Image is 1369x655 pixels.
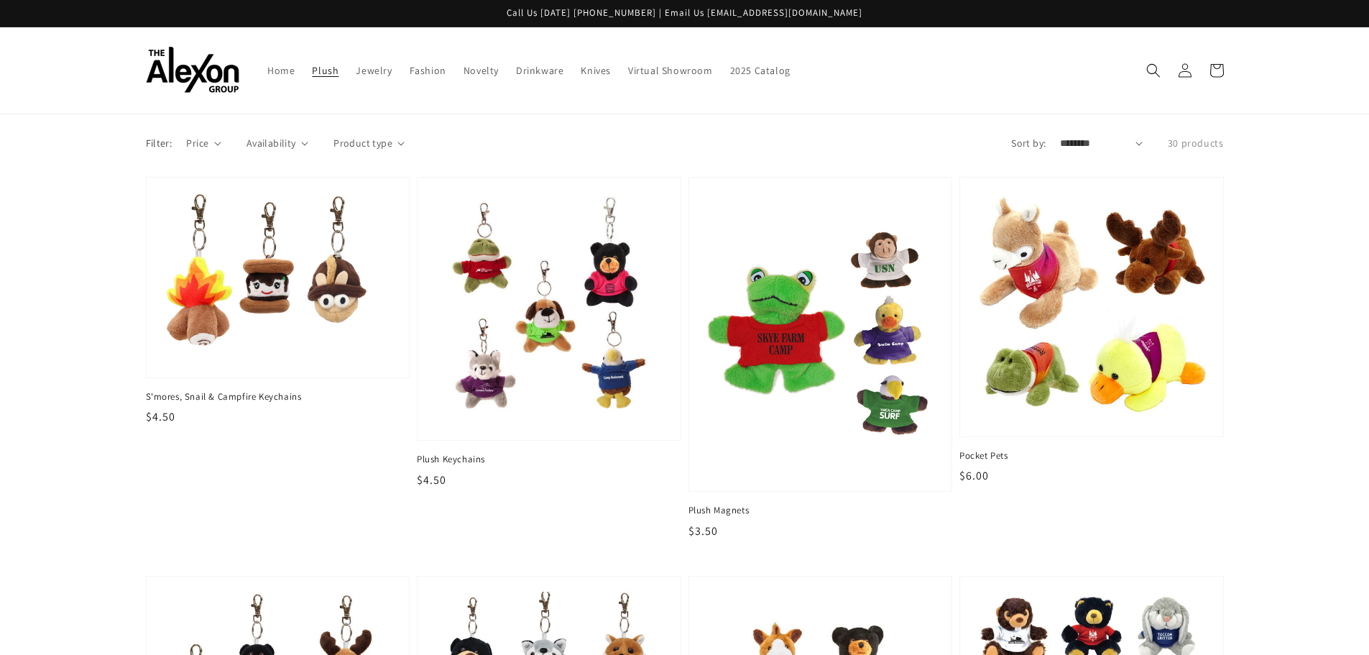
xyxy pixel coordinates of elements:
[688,523,718,539] span: $3.50
[146,47,239,93] img: The Alexon Group
[1011,136,1046,151] label: Sort by:
[146,136,172,151] p: Filter:
[146,409,175,424] span: $4.50
[581,64,611,77] span: Knives
[516,64,563,77] span: Drinkware
[730,64,790,77] span: 2025 Catalog
[186,136,221,151] summary: Price
[356,64,392,77] span: Jewelry
[401,55,455,86] a: Fashion
[1168,136,1224,151] p: 30 products
[259,55,303,86] a: Home
[161,192,395,363] img: S'mores, Snail & Campfire Keychains
[959,468,989,483] span: $6.00
[722,55,799,86] a: 2025 Catalog
[572,55,619,86] a: Knives
[417,177,681,489] a: Plush Keychains Plush Keychains $4.50
[688,504,953,517] span: Plush Magnets
[312,64,338,77] span: Plush
[246,136,308,151] summary: Availability
[959,449,1224,462] span: Pocket Pets
[417,453,681,466] span: Plush Keychains
[333,136,405,151] summary: Product type
[186,136,208,151] span: Price
[628,64,713,77] span: Virtual Showroom
[432,192,666,426] img: Plush Keychains
[267,64,295,77] span: Home
[619,55,722,86] a: Virtual Showroom
[333,136,392,151] span: Product type
[303,55,347,86] a: Plush
[959,177,1224,485] a: Pocket Pets Pocket Pets $6.00
[146,177,410,426] a: S'mores, Snail & Campfire Keychains S'mores, Snail & Campfire Keychains $4.50
[347,55,400,86] a: Jewelry
[507,55,572,86] a: Drinkware
[1138,55,1169,86] summary: Search
[417,472,446,487] span: $4.50
[455,55,507,86] a: Novelty
[146,390,410,403] span: S'mores, Snail & Campfire Keychains
[464,64,499,77] span: Novelty
[410,64,446,77] span: Fashion
[704,192,938,477] img: Plush Magnets
[688,177,953,540] a: Plush Magnets Plush Magnets $3.50
[246,136,296,151] span: Availability
[974,192,1209,422] img: Pocket Pets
